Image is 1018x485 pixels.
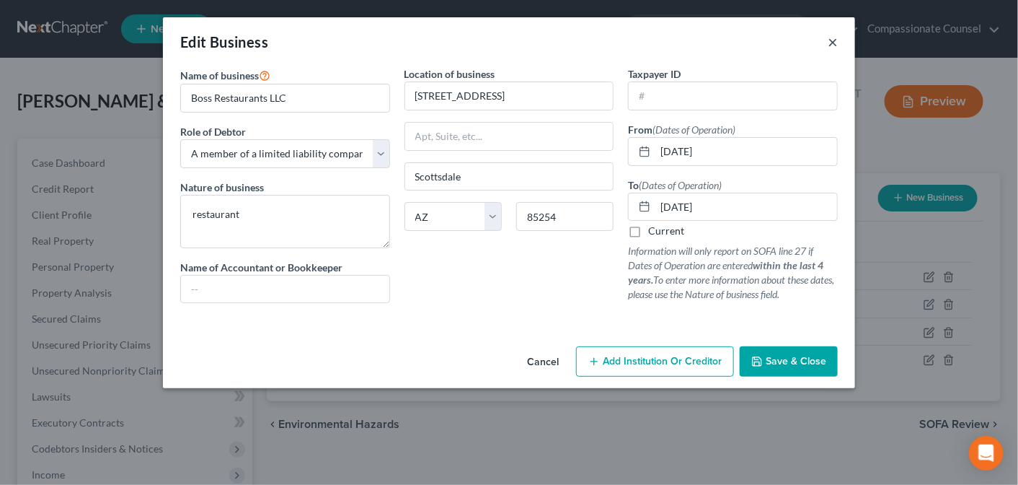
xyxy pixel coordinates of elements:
input: Enter city... [405,163,614,191]
button: Cancel [515,348,570,377]
span: Name of business [180,69,259,82]
span: (Dates of Operation) [652,123,735,136]
button: × [828,33,838,51]
input: Enter address... [405,82,614,110]
input: Enter zip... [516,202,614,231]
span: (Dates of Operation) [639,179,722,191]
span: Save & Close [766,355,826,367]
p: Information will only report on SOFA line 27 if Dates of Operation are entered To enter more info... [628,244,838,302]
span: Business [210,33,268,51]
span: Edit [180,33,207,51]
input: Enter name... [181,84,389,112]
label: From [628,122,735,137]
label: Location of business [404,66,495,82]
span: Add Institution Or Creditor [603,355,722,367]
label: Taxpayer ID [628,66,681,82]
label: Name of Accountant or Bookkeeper [180,260,342,275]
button: Add Institution Or Creditor [576,346,734,377]
label: Nature of business [180,180,264,195]
input: -- [181,276,389,303]
input: MM/DD/YYYY [655,138,837,165]
span: Role of Debtor [180,126,246,138]
label: Current [648,224,684,238]
input: Apt, Suite, etc... [405,123,614,150]
input: # [629,82,837,110]
div: Open Intercom Messenger [969,436,1004,471]
input: MM/DD/YYYY [655,193,837,221]
label: To [628,178,722,193]
button: Save & Close [740,346,838,377]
